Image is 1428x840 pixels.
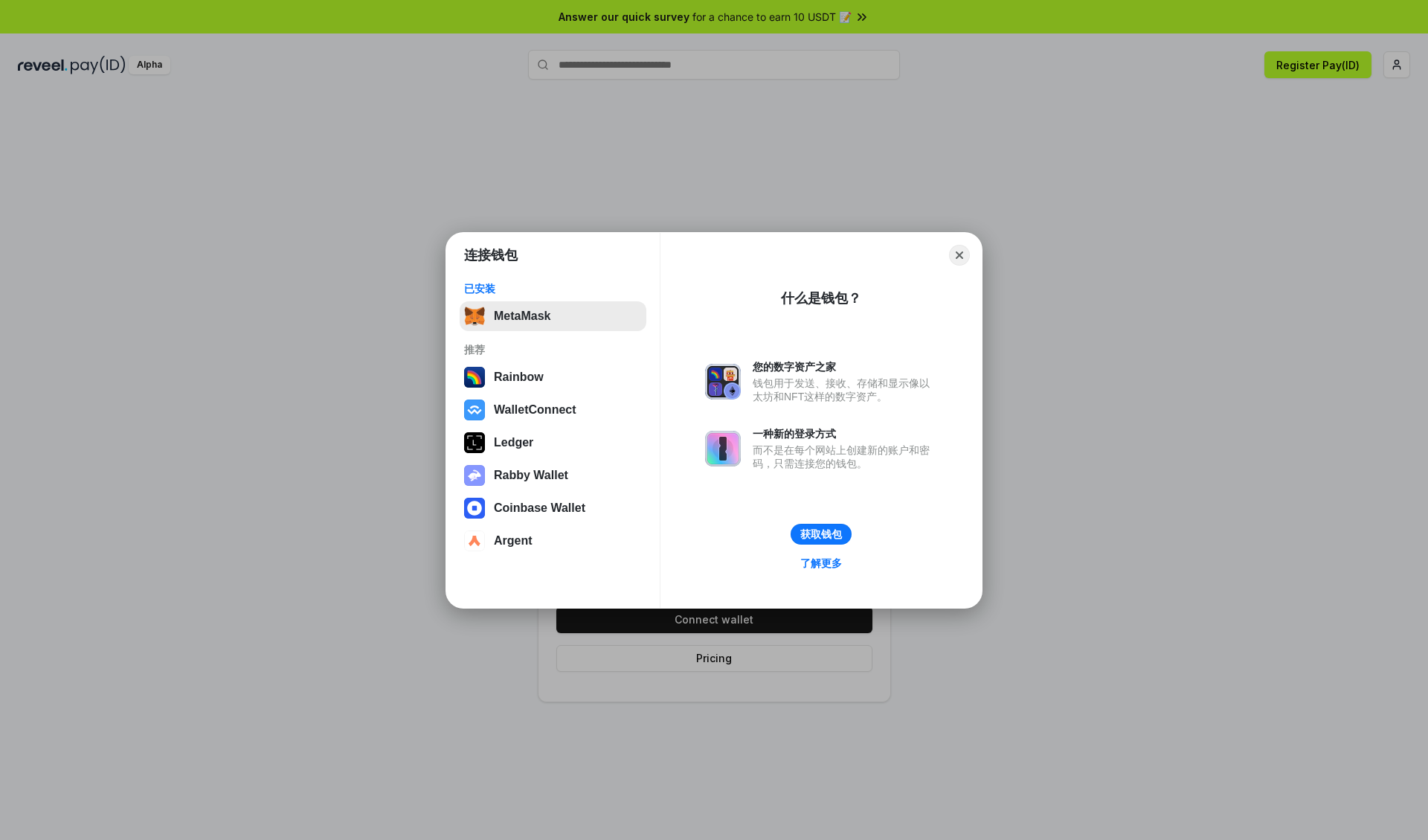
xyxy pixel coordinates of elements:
[464,282,642,295] div: 已安装
[781,289,861,307] div: 什么是钱包？
[494,501,585,515] div: Coinbase Wallet
[949,245,970,266] button: Close
[705,364,741,400] img: svg+xml,%3Csvg%20xmlns%3D%22http%3A%2F%2Fwww.w3.org%2F2000%2Fsvg%22%20fill%3D%22none%22%20viewBox...
[464,400,485,420] img: svg+xml,%3Csvg%20width%3D%2228%22%20height%3D%2228%22%20viewBox%3D%220%200%2028%2028%22%20fill%3D...
[460,461,646,490] button: Rabby Wallet
[460,428,646,458] button: Ledger
[464,465,485,486] img: svg+xml,%3Csvg%20xmlns%3D%22http%3A%2F%2Fwww.w3.org%2F2000%2Fsvg%22%20fill%3D%22none%22%20viewBox...
[460,395,646,425] button: WalletConnect
[464,530,485,551] img: svg+xml,%3Csvg%20width%3D%2228%22%20height%3D%2228%22%20viewBox%3D%220%200%2028%2028%22%20fill%3D...
[791,554,851,573] a: 了解更多
[494,534,533,548] div: Argent
[494,403,576,417] div: WalletConnect
[705,431,741,467] img: svg+xml,%3Csvg%20xmlns%3D%22http%3A%2F%2Fwww.w3.org%2F2000%2Fsvg%22%20fill%3D%22none%22%20viewBox...
[464,498,485,519] img: svg+xml,%3Csvg%20width%3D%2228%22%20height%3D%2228%22%20viewBox%3D%220%200%2028%2028%22%20fill%3D...
[464,343,642,356] div: 推荐
[753,376,937,403] div: 钱包用于发送、接收、存储和显示像以太坊和NFT这样的数字资产。
[791,524,852,545] button: 获取钱包
[464,306,485,327] img: svg+xml,%3Csvg%20fill%3D%22none%22%20height%3D%2233%22%20viewBox%3D%220%200%2035%2033%22%20width%...
[494,310,550,323] div: MetaMask
[753,443,937,470] div: 而不是在每个网站上创建新的账户和密码，只需连接您的钱包。
[464,367,485,388] img: svg+xml,%3Csvg%20width%3D%22120%22%20height%3D%22120%22%20viewBox%3D%220%200%20120%20120%22%20fil...
[464,432,485,453] img: svg+xml,%3Csvg%20xmlns%3D%22http%3A%2F%2Fwww.w3.org%2F2000%2Fsvg%22%20width%3D%2228%22%20height%3...
[494,436,533,449] div: Ledger
[753,360,937,373] div: 您的数字资产之家
[800,528,842,541] div: 获取钱包
[494,371,544,384] div: Rainbow
[460,526,646,556] button: Argent
[494,469,568,482] div: Rabby Wallet
[464,246,518,264] h1: 连接钱包
[800,557,842,570] div: 了解更多
[460,493,646,523] button: Coinbase Wallet
[753,427,937,440] div: 一种新的登录方式
[460,301,646,331] button: MetaMask
[460,362,646,392] button: Rainbow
